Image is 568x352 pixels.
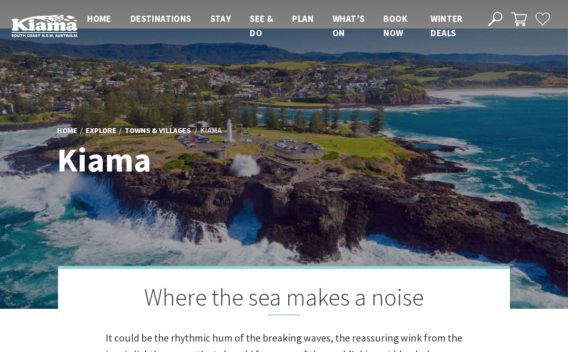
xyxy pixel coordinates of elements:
[78,11,477,40] nav: Main Menu
[292,13,313,24] span: Plan
[57,125,78,136] a: Home
[250,13,273,38] span: See & Do
[106,283,462,315] h2: Where the sea makes a noise
[125,125,191,136] a: Towns & Villages
[210,13,231,24] span: Stay
[86,125,117,136] a: Explore
[57,142,326,178] h1: Kiama
[130,13,191,24] span: Destinations
[333,13,364,38] span: What’s On
[11,14,78,37] img: Kiama Logo
[200,124,222,137] li: Kiama
[431,13,462,38] span: Winter Deals
[383,13,407,38] span: Book now
[87,13,111,24] span: Home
